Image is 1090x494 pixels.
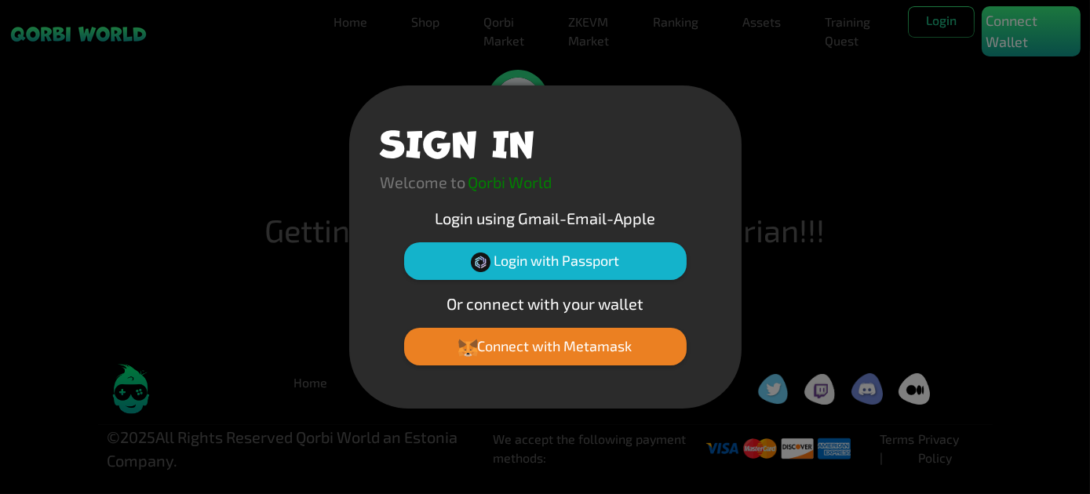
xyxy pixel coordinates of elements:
[471,252,490,272] img: Passport Logo
[381,206,710,230] p: Login using Gmail-Email-Apple
[404,242,687,280] button: Login with Passport
[381,117,535,164] h1: SIGN IN
[381,170,466,194] p: Welcome to
[381,292,710,315] p: Or connect with your wallet
[468,170,552,194] p: Qorbi World
[404,328,687,365] button: Connect with Metamask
